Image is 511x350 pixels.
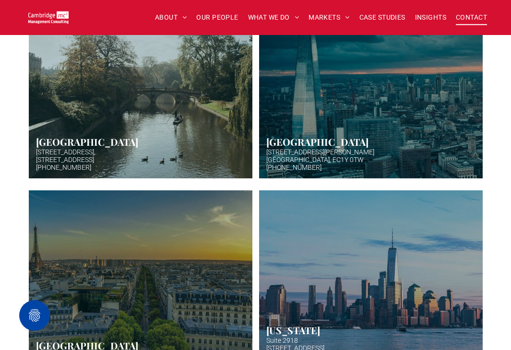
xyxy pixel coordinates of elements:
[243,10,304,25] a: WHAT WE DO
[451,10,492,25] a: CONTACT
[410,10,451,25] a: INSIGHTS
[191,10,243,25] a: OUR PEOPLE
[28,12,69,23] a: Your Business Transformed | Cambridge Management Consulting
[150,10,192,25] a: ABOUT
[355,10,410,25] a: CASE STUDIES
[304,10,354,25] a: MARKETS
[28,11,69,23] img: Go to Homepage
